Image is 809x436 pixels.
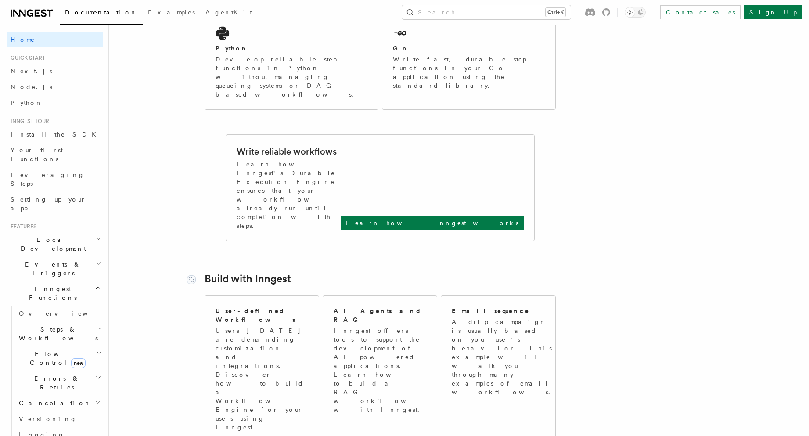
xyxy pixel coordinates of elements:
span: Steps & Workflows [15,325,98,342]
span: Next.js [11,68,52,75]
a: Overview [15,306,103,321]
a: Examples [143,3,200,24]
span: Events & Triggers [7,260,96,277]
span: Versioning [19,415,77,422]
a: Sign Up [744,5,802,19]
span: Inngest tour [7,118,49,125]
a: GoWrite fast, durable step functions in your Go application using the standard library. [382,14,556,110]
a: Documentation [60,3,143,25]
span: Install the SDK [11,131,101,138]
span: Your first Functions [11,147,63,162]
button: Events & Triggers [7,256,103,281]
a: Node.js [7,79,103,95]
h2: Python [216,44,248,53]
span: Python [11,99,43,106]
h2: AI Agents and RAG [334,306,428,324]
p: A drip campaign is usually based on your user's behavior. This example will walk you through many... [452,317,555,396]
p: Inngest offers tools to support the development of AI-powered applications. Learn how to build a ... [334,326,428,414]
span: Examples [148,9,195,16]
span: new [71,358,86,368]
span: Home [11,35,35,44]
span: Leveraging Steps [11,171,85,187]
span: Documentation [65,9,137,16]
a: Home [7,32,103,47]
p: Learn how Inngest works [346,219,518,227]
span: AgentKit [205,9,252,16]
span: Flow Control [15,350,97,367]
a: Install the SDK [7,126,103,142]
button: Cancellation [15,395,103,411]
h2: User-defined Workflows [216,306,308,324]
span: Quick start [7,54,45,61]
span: Overview [19,310,109,317]
button: Flow Controlnew [15,346,103,371]
span: Setting up your app [11,196,86,212]
a: Contact sales [660,5,741,19]
h2: Email sequence [452,306,530,315]
span: Local Development [7,235,96,253]
a: PythonDevelop reliable step functions in Python without managing queueing systems or DAG based wo... [205,14,378,110]
button: Steps & Workflows [15,321,103,346]
a: Python [7,95,103,111]
h2: Write reliable workflows [237,145,337,158]
p: Users [DATE] are demanding customization and integrations. Discover how to build a Workflow Engin... [216,326,308,432]
a: Next.js [7,63,103,79]
a: Leveraging Steps [7,167,103,191]
button: Local Development [7,232,103,256]
button: Errors & Retries [15,371,103,395]
a: Versioning [15,411,103,427]
button: Search...Ctrl+K [402,5,571,19]
p: Write fast, durable step functions in your Go application using the standard library. [393,55,545,90]
h2: Go [393,44,409,53]
p: Develop reliable step functions in Python without managing queueing systems or DAG based workflows. [216,55,367,99]
span: Inngest Functions [7,285,95,302]
kbd: Ctrl+K [546,8,565,17]
a: Your first Functions [7,142,103,167]
button: Inngest Functions [7,281,103,306]
span: Cancellation [15,399,91,407]
button: Toggle dark mode [625,7,646,18]
p: Learn how Inngest's Durable Execution Engine ensures that your workflow already run until complet... [237,160,341,230]
a: Setting up your app [7,191,103,216]
span: Features [7,223,36,230]
span: Errors & Retries [15,374,95,392]
a: Build with Inngest [205,273,291,285]
a: Learn how Inngest works [341,216,524,230]
a: AgentKit [200,3,257,24]
span: Node.js [11,83,52,90]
